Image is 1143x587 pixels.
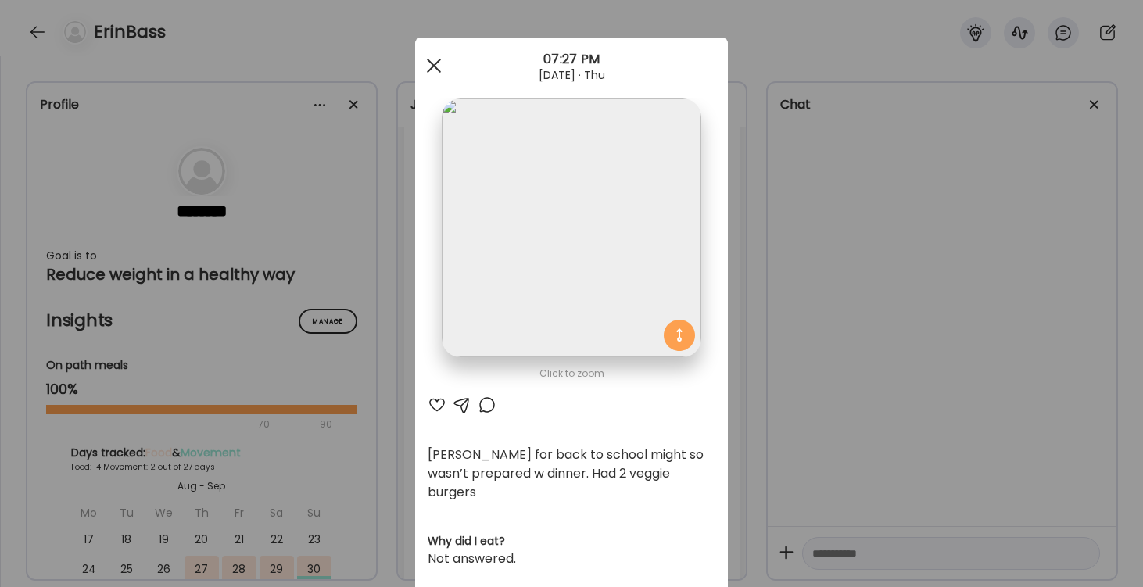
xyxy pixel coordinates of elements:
div: Click to zoom [428,364,715,383]
div: 07:27 PM [415,50,728,69]
div: Not answered. [428,549,715,568]
div: [PERSON_NAME] for back to school might so wasn’t prepared w dinner. Had 2 veggie burgers [428,446,715,502]
h3: Why did I eat? [428,533,715,549]
img: images%2FIFFD6Lp5OJYCWt9NgWjrgf5tujb2%2Fivqw2Uxi54rbsPmZFIOJ%2FbKZ2EV5pzB9DqtV0S2Uf_1080 [442,98,700,357]
div: [DATE] · Thu [415,69,728,81]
